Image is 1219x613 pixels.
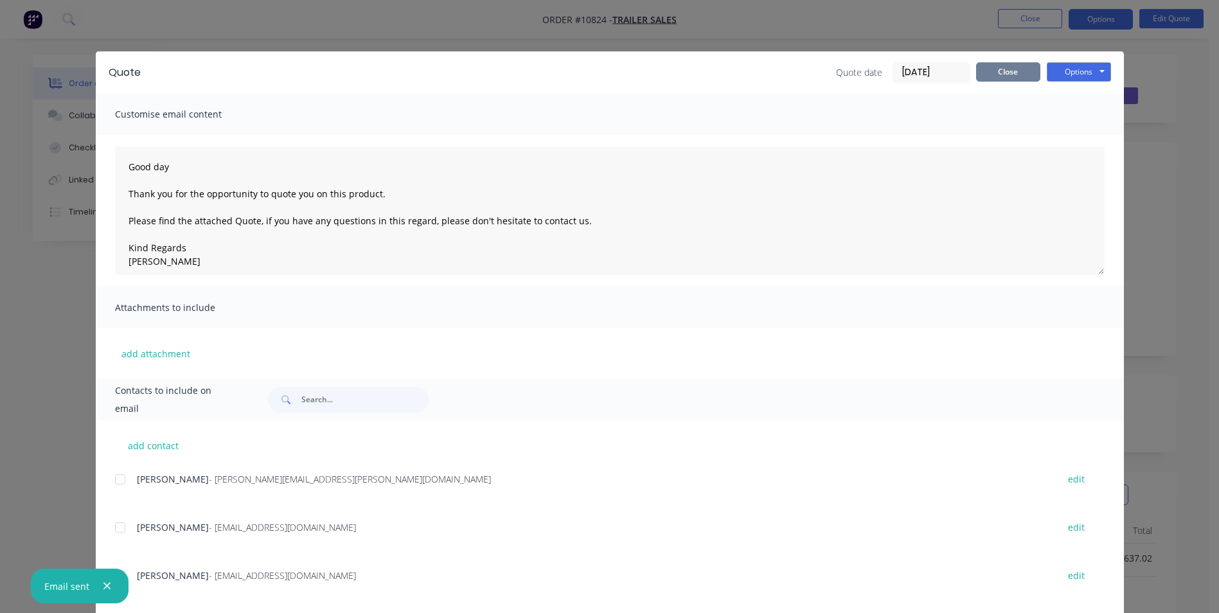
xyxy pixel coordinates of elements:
span: [PERSON_NAME] [137,521,209,533]
button: edit [1060,519,1092,536]
button: add attachment [115,344,197,363]
span: [PERSON_NAME] [137,473,209,485]
textarea: Good day Thank you for the opportunity to quote you on this product. Please find the attached Quo... [115,147,1105,275]
input: Search... [301,387,429,413]
span: Customise email content [115,105,256,123]
span: [PERSON_NAME] [137,569,209,582]
button: add contact [115,436,192,455]
span: - [EMAIL_ADDRESS][DOMAIN_NAME] [209,569,356,582]
span: - [PERSON_NAME][EMAIL_ADDRESS][PERSON_NAME][DOMAIN_NAME] [209,473,491,485]
div: Quote [109,65,141,80]
button: Options [1047,62,1111,82]
span: Attachments to include [115,299,256,317]
div: Email sent [44,580,89,593]
button: edit [1060,567,1092,584]
span: Contacts to include on email [115,382,236,418]
span: - [EMAIL_ADDRESS][DOMAIN_NAME] [209,521,356,533]
button: edit [1060,470,1092,488]
button: Close [976,62,1040,82]
span: Quote date [836,66,882,79]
